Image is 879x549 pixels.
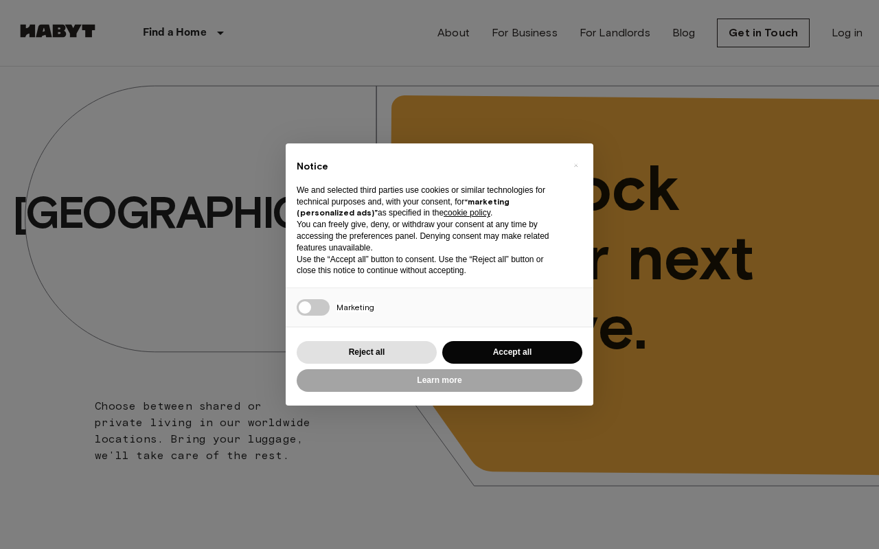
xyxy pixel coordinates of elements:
button: Close this notice [564,154,586,176]
strong: “marketing (personalized ads)” [297,196,510,218]
h2: Notice [297,160,560,174]
button: Reject all [297,341,437,364]
span: × [573,157,578,174]
p: You can freely give, deny, or withdraw your consent at any time by accessing the preferences pane... [297,219,560,253]
p: Use the “Accept all” button to consent. Use the “Reject all” button or close this notice to conti... [297,254,560,277]
span: Marketing [336,302,374,312]
button: Learn more [297,369,582,392]
button: Accept all [442,341,582,364]
a: cookie policy [444,208,490,218]
p: We and selected third parties use cookies or similar technologies for technical purposes and, wit... [297,185,560,219]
